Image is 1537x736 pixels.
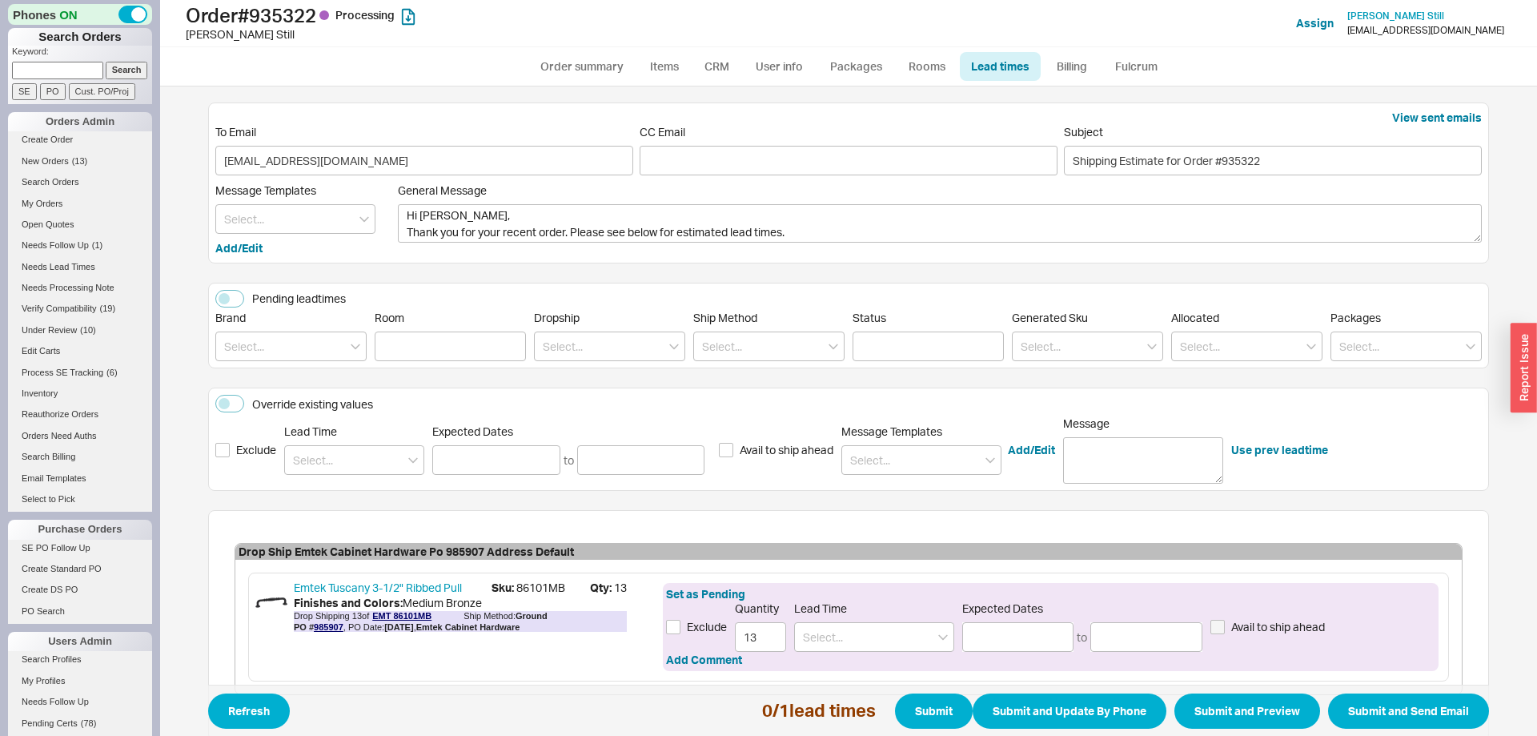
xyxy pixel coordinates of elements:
[215,311,246,324] span: Brand
[81,718,97,728] span: ( 78 )
[8,470,152,487] a: Email Templates
[106,368,117,377] span: ( 6 )
[8,428,152,444] a: Orders Need Auths
[762,699,876,724] div: 0 / 1 lead times
[8,581,152,598] a: Create DS PO
[669,344,679,350] svg: open menu
[1171,332,1322,361] input: Select...
[215,240,263,256] button: Add/Edit
[1064,146,1482,175] input: Subject
[294,611,627,632] div: Drop Shipping 13 of Ship Method:
[534,332,685,361] input: Select...
[228,702,270,721] span: Refresh
[8,195,152,212] a: My Orders
[1347,10,1444,22] a: [PERSON_NAME] Still
[516,611,548,621] b: Ground
[693,52,740,81] a: CRM
[8,322,152,339] a: Under Review(10)
[40,83,66,100] input: PO
[8,237,152,254] a: Needs Follow Up(1)
[284,445,424,475] input: Select...
[8,216,152,233] a: Open Quotes
[687,619,727,635] span: Exclude
[1466,344,1475,350] svg: open menu
[640,125,1057,139] span: CC Email
[8,364,152,381] a: Process SE Tracking(6)
[215,332,367,361] input: Select...
[236,442,276,458] span: Exclude
[1174,694,1320,729] button: Submit and Preview
[351,344,360,350] svg: open menu
[719,443,733,457] input: Avail to ship ahead
[8,715,152,732] a: Pending Certs(78)
[818,52,893,81] a: Packages
[1012,332,1163,361] input: Select...
[294,622,343,632] b: PO #
[1330,311,1381,324] span: Packages
[80,325,96,335] span: ( 10 )
[408,457,418,464] svg: open menu
[1077,629,1087,646] div: to
[1147,344,1157,350] svg: open menu
[1330,332,1482,361] input: Select...
[8,694,152,710] a: Needs Follow Up
[8,174,152,191] a: Search Orders
[666,652,742,668] button: Add Comment
[666,586,745,602] button: Set as Pending
[403,596,482,609] span: Medium Bronze
[208,694,290,729] button: Refresh
[8,651,152,668] a: Search Profiles
[993,702,1146,721] span: Submit and Update By Phone
[22,240,89,250] span: Needs Follow Up
[72,156,88,166] span: ( 13 )
[492,581,514,594] b: Sku:
[8,300,152,317] a: Verify Compatibility(19)
[8,673,152,690] a: My Profiles
[1348,702,1469,721] span: Submit and Send Email
[960,52,1041,81] a: Lead times
[973,694,1166,729] button: Submit and Update By Phone
[985,457,995,464] svg: open menu
[1008,442,1055,458] button: Add/Edit
[564,452,574,469] div: to
[1231,442,1328,458] button: Use prev leadtime
[106,62,148,78] input: Search
[22,283,114,292] span: Needs Processing Note
[693,311,757,324] span: Ship Method
[1012,311,1088,324] span: Generated Sku
[8,28,152,46] h1: Search Orders
[22,718,78,728] span: Pending Certs
[740,442,833,458] span: Avail to ship ahead
[534,311,580,324] span: Dropship
[666,620,680,634] input: Exclude
[1103,52,1169,81] a: Fulcrum
[8,448,152,465] a: Search Billing
[590,581,612,594] b: Qty:
[22,368,103,377] span: Process SE Tracking
[938,634,948,641] svg: open menu
[1063,416,1223,431] span: Message
[215,146,633,175] input: To Email
[1210,620,1225,634] input: Avail to ship ahead
[8,131,152,148] a: Create Order
[314,622,343,632] a: 985907
[432,424,704,439] span: Expected Dates
[915,702,953,721] span: Submit
[1392,110,1482,126] button: View sent emails
[294,580,492,596] a: Emtek Tuscany 3-1/2" Ribbed Pull
[239,544,849,560] span: Drop Ship Emtek Cabinet Hardware Po 985907 Address Default
[1194,702,1300,721] span: Submit and Preview
[644,148,654,171] input: CC Email
[841,445,1001,475] input: Select...
[215,443,230,457] input: Exclude
[8,153,152,170] a: New Orders(13)
[841,424,942,438] span: Message Templates
[294,622,520,632] div: , PO Date: ,
[12,46,152,62] p: Keyword:
[252,396,373,412] div: Override existing values
[962,601,1202,616] span: Expected Dates
[1306,344,1316,350] svg: open menu
[398,204,1482,243] textarea: General Message
[8,491,152,508] a: Select to Pick
[215,204,375,234] input: Select...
